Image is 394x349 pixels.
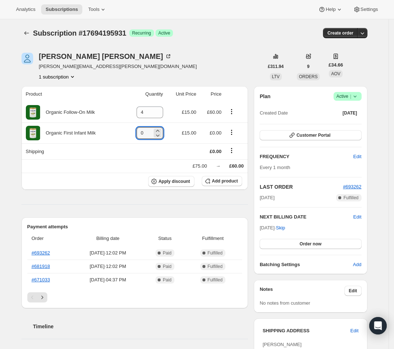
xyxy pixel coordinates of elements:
[260,194,275,201] span: [DATE]
[26,105,40,120] img: product img
[260,183,343,190] h2: LAST ORDER
[264,61,288,72] button: £311.94
[349,151,366,163] button: Edit
[208,277,222,283] span: Fulfilled
[27,292,243,302] nav: Pagination
[74,276,142,284] span: [DATE] · 04:37 PM
[158,178,190,184] span: Apply discount
[323,28,358,38] button: Create order
[40,109,95,116] div: Organic Follow-On Milk
[39,73,76,80] button: Product actions
[12,4,40,15] button: Analytics
[226,108,237,116] button: Product actions
[21,143,124,159] th: Shipping
[84,4,111,15] button: Tools
[32,277,50,282] a: #671033
[338,108,362,118] button: [DATE]
[158,30,170,36] span: Active
[40,129,96,137] div: Organic First Infant Milk
[260,286,344,296] h3: Notes
[314,4,347,15] button: Help
[148,176,194,187] button: Apply discount
[27,223,243,230] h2: Payment attempts
[132,30,151,36] span: Recurring
[360,7,378,12] span: Settings
[208,264,222,269] span: Fulfilled
[207,109,221,115] span: £60.00
[163,264,172,269] span: Paid
[276,224,285,232] span: Skip
[21,53,33,64] span: Sharon Tucker
[343,184,362,189] span: #693262
[331,71,340,76] span: AOV
[350,327,358,334] span: Edit
[124,86,165,102] th: Quantity
[16,7,35,12] span: Analytics
[21,28,32,38] button: Subscriptions
[263,327,350,334] h3: SHIPPING ADDRESS
[37,292,47,302] button: Next
[212,178,238,184] span: Add product
[350,93,351,99] span: |
[272,74,280,79] span: LTV
[88,7,99,12] span: Tools
[348,259,366,270] button: Add
[32,264,50,269] a: #681918
[260,261,353,268] h6: Batching Settings
[208,250,222,256] span: Fulfilled
[210,149,222,154] span: £0.00
[299,74,318,79] span: ORDERS
[74,249,142,257] span: [DATE] · 12:02 PM
[268,64,284,69] span: £311.94
[21,86,124,102] th: Product
[46,7,78,12] span: Subscriptions
[182,130,196,136] span: £15.00
[349,4,382,15] button: Settings
[260,239,361,249] button: Order now
[226,147,237,155] button: Shipping actions
[210,130,222,136] span: £0.00
[300,241,322,247] span: Order now
[146,235,184,242] span: Status
[260,213,353,221] h2: NEXT BILLING DATE
[303,61,314,72] button: 9
[27,230,72,246] th: Order
[343,110,357,116] span: [DATE]
[39,63,197,70] span: [PERSON_NAME][EMAIL_ADDRESS][PERSON_NAME][DOMAIN_NAME]
[328,61,343,69] span: £34.66
[353,213,361,221] button: Edit
[193,163,207,170] div: £75.00
[296,132,330,138] span: Customer Portal
[343,195,358,201] span: Fulfilled
[307,64,310,69] span: 9
[229,163,244,169] span: £60.00
[353,261,361,268] span: Add
[182,109,196,115] span: £15.00
[260,165,290,170] span: Every 1 month
[327,30,353,36] span: Create order
[344,286,362,296] button: Edit
[336,93,359,100] span: Active
[39,53,172,60] div: [PERSON_NAME] [PERSON_NAME]
[260,225,285,230] span: [DATE] ·
[346,325,363,337] button: Edit
[163,277,172,283] span: Paid
[74,235,142,242] span: Billing date
[74,263,142,270] span: [DATE] · 12:02 PM
[369,317,387,334] div: Open Intercom Messenger
[353,153,361,160] span: Edit
[260,300,310,306] span: No notes from customer
[272,222,289,234] button: Skip
[260,109,288,117] span: Created Date
[216,163,220,170] div: →
[226,128,237,136] button: Product actions
[260,93,271,100] h2: Plan
[198,86,224,102] th: Price
[32,250,50,256] a: #693262
[165,86,198,102] th: Unit Price
[33,323,248,330] h2: Timeline
[163,250,172,256] span: Paid
[41,4,82,15] button: Subscriptions
[202,176,242,186] button: Add product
